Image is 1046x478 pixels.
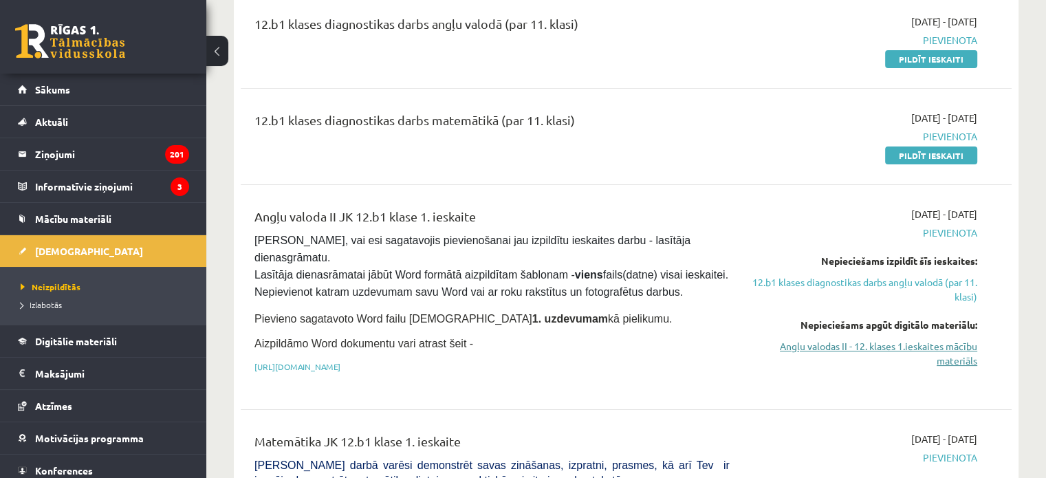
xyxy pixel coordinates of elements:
i: 201 [165,145,189,164]
div: 12.b1 klases diagnostikas darbs angļu valodā (par 11. klasi) [254,14,730,40]
a: Digitālie materiāli [18,325,189,357]
i: 3 [171,177,189,196]
div: Matemātika JK 12.b1 klase 1. ieskaite [254,432,730,457]
span: Pievienota [750,450,977,465]
a: Atzīmes [18,390,189,422]
div: Angļu valoda II JK 12.b1 klase 1. ieskaite [254,207,730,232]
a: Maksājumi [18,358,189,389]
span: Atzīmes [35,400,72,412]
span: Motivācijas programma [35,432,144,444]
a: Aktuāli [18,106,189,138]
legend: Informatīvie ziņojumi [35,171,189,202]
a: [URL][DOMAIN_NAME] [254,361,340,372]
a: Rīgas 1. Tālmācības vidusskola [15,24,125,58]
a: Ziņojumi201 [18,138,189,170]
span: [DATE] - [DATE] [911,111,977,125]
div: 12.b1 klases diagnostikas darbs matemātikā (par 11. klasi) [254,111,730,136]
span: [DATE] - [DATE] [911,14,977,29]
a: Mācību materiāli [18,203,189,235]
span: Konferences [35,464,93,477]
span: Digitālie materiāli [35,335,117,347]
a: Sākums [18,74,189,105]
a: Neizpildītās [21,281,193,293]
span: Pievienota [750,226,977,240]
span: Sākums [35,83,70,96]
span: Mācību materiāli [35,213,111,225]
a: Motivācijas programma [18,422,189,454]
div: Nepieciešams izpildīt šīs ieskaites: [750,254,977,268]
span: [PERSON_NAME], vai esi sagatavojis pievienošanai jau izpildītu ieskaites darbu - lasītāja dienasg... [254,235,731,298]
span: Izlabotās [21,299,62,310]
a: Pildīt ieskaiti [885,50,977,68]
span: Neizpildītās [21,281,80,292]
a: Informatīvie ziņojumi3 [18,171,189,202]
span: [DATE] - [DATE] [911,207,977,221]
a: Izlabotās [21,298,193,311]
span: [DEMOGRAPHIC_DATA] [35,245,143,257]
legend: Maksājumi [35,358,189,389]
span: Aizpildāmo Word dokumentu vari atrast šeit - [254,338,473,349]
a: Pildīt ieskaiti [885,146,977,164]
legend: Ziņojumi [35,138,189,170]
strong: viens [575,269,603,281]
a: Angļu valodas II - 12. klases 1.ieskaites mācību materiāls [750,339,977,368]
strong: 1. uzdevumam [532,313,608,325]
span: Aktuāli [35,116,68,128]
span: [DATE] - [DATE] [911,432,977,446]
div: Nepieciešams apgūt digitālo materiālu: [750,318,977,332]
span: Pievienota [750,33,977,47]
a: 12.b1 klases diagnostikas darbs angļu valodā (par 11. klasi) [750,275,977,304]
span: Pievieno sagatavoto Word failu [DEMOGRAPHIC_DATA] kā pielikumu. [254,313,672,325]
a: [DEMOGRAPHIC_DATA] [18,235,189,267]
span: Pievienota [750,129,977,144]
